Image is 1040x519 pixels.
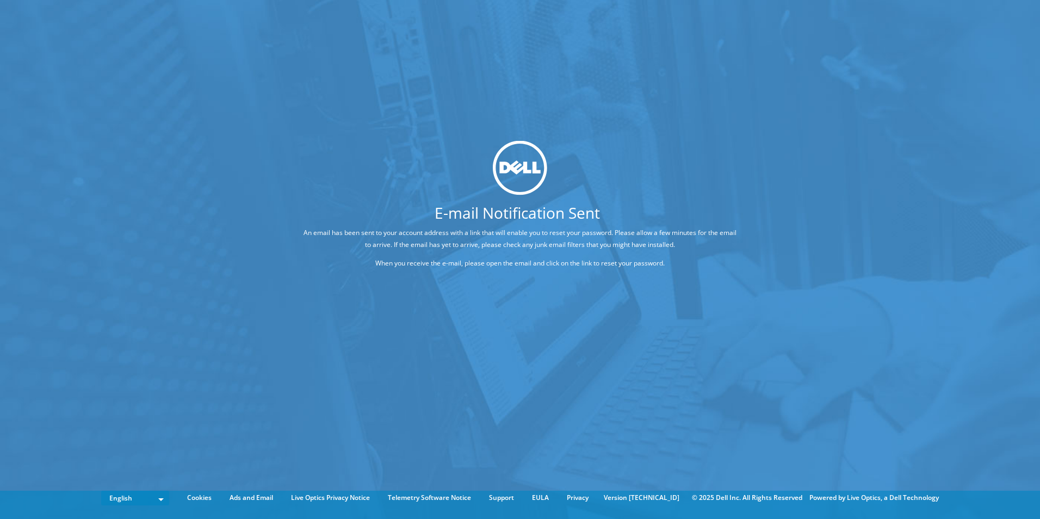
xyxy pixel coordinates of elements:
img: dell_svg_logo.svg [493,140,547,195]
li: Version [TECHNICAL_ID] [598,492,685,504]
a: Support [481,492,522,504]
a: Live Optics Privacy Notice [283,492,378,504]
p: An email has been sent to your account address with a link that will enable you to reset your pas... [301,227,739,251]
li: Powered by Live Optics, a Dell Technology [809,492,939,504]
a: Privacy [559,492,597,504]
a: Ads and Email [221,492,281,504]
p: When you receive the e-mail, please open the email and click on the link to reset your password. [301,257,739,269]
a: Telemetry Software Notice [380,492,479,504]
a: EULA [524,492,557,504]
li: © 2025 Dell Inc. All Rights Reserved [686,492,808,504]
a: Cookies [179,492,220,504]
h1: E-mail Notification Sent [260,205,775,220]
